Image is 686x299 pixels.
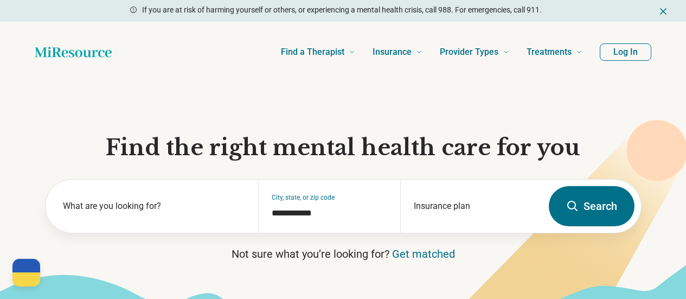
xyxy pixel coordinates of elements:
[658,4,669,17] button: Dismiss
[142,4,542,16] p: If you are at risk of harming yourself or others, or experiencing a mental health crisis, call 98...
[440,44,498,60] span: Provider Types
[35,41,112,63] a: Home page
[373,30,422,74] a: Insurance
[281,44,344,60] span: Find a Therapist
[281,30,355,74] a: Find a Therapist
[45,133,642,162] h1: Find the right mental health care for you
[63,200,246,213] label: What are you looking for?
[45,246,642,262] p: Not sure what you’re looking for?
[373,44,412,60] span: Insurance
[600,43,651,61] button: Log In
[527,30,582,74] a: Treatments
[392,247,455,260] a: Get matched
[549,186,634,226] button: Search
[527,44,572,60] span: Treatments
[440,30,509,74] a: Provider Types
